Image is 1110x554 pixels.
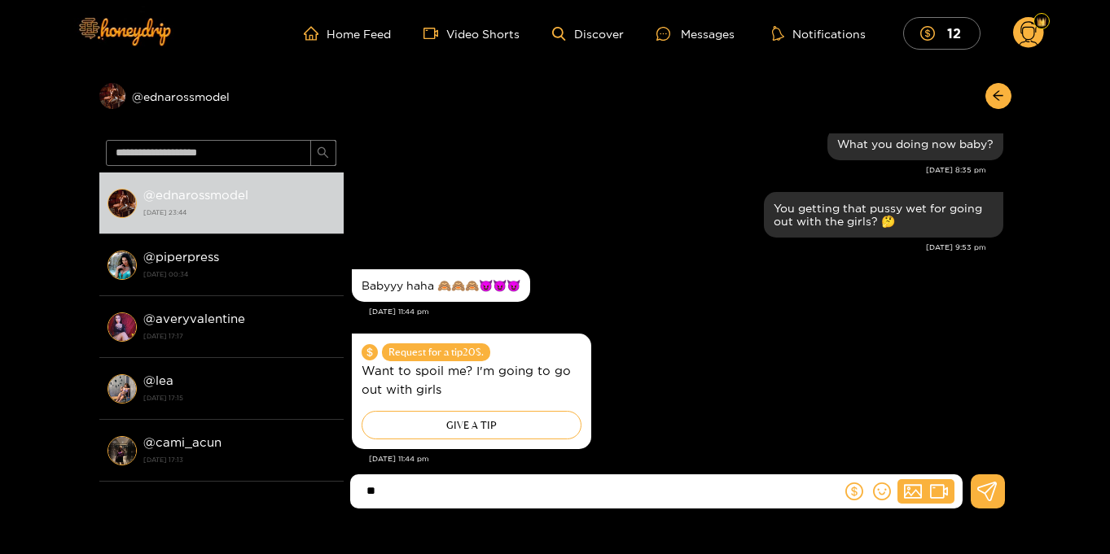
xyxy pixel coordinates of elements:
[99,83,344,109] div: @ednarossmodel
[304,26,327,41] span: home
[827,128,1003,160] div: Aug. 16, 8:35 pm
[143,435,222,449] strong: @ cami_acun
[920,26,943,41] span: dollar
[143,329,336,343] strong: [DATE] 17:17
[1037,17,1046,27] img: Fan Level
[352,334,591,449] div: Aug. 16, 11:44 pm
[369,306,1003,317] div: [DATE] 11:44 pm
[423,26,520,41] a: Video Shorts
[143,452,336,467] strong: [DATE] 17:13
[352,269,530,302] div: Aug. 16, 11:44 pm
[352,242,986,253] div: [DATE] 9:53 pm
[985,83,1011,109] button: arrow-left
[992,89,1004,103] span: arrow-left
[310,140,336,166] button: search
[552,27,623,41] a: Discover
[656,24,735,43] div: Messages
[362,411,581,439] div: GIVE A TIP
[845,482,863,500] span: dollar
[317,146,329,160] span: search
[143,188,248,202] strong: @ ednarossmodel
[107,251,137,280] img: conversation
[903,17,981,49] button: 12
[107,436,137,465] img: conversation
[362,279,520,292] div: Babyyy haha 🙈🙈🙈😈😈😈
[904,482,922,500] span: picture
[774,202,994,228] div: You getting that pussy wet for going out with the girls? 🤔
[304,26,391,41] a: Home Feed
[107,312,137,342] img: conversation
[143,312,245,325] strong: @ averyvalentine
[369,453,1003,465] div: [DATE] 11:44 pm
[107,189,137,218] img: conversation
[842,479,867,504] button: dollar
[107,374,137,404] img: conversation
[143,373,173,387] strong: @ lea
[764,192,1003,238] div: Aug. 16, 9:53 pm
[352,164,986,176] div: [DATE] 8:35 pm
[143,390,336,405] strong: [DATE] 17:15
[897,479,954,504] button: picturevideo-camera
[362,361,581,399] p: Want to spoil me? I'm going to go out with girls
[945,24,963,41] mark: 12
[143,205,336,220] strong: [DATE] 23:44
[423,26,446,41] span: video-camera
[143,267,336,281] strong: [DATE] 00:34
[362,344,378,360] span: dollar-circle
[930,482,948,500] span: video-camera
[837,137,994,150] div: What you doing now baby?
[873,482,891,500] span: smile
[143,250,219,264] strong: @ piperpress
[767,25,871,41] button: Notifications
[382,343,490,361] span: Request for a tip 20 $.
